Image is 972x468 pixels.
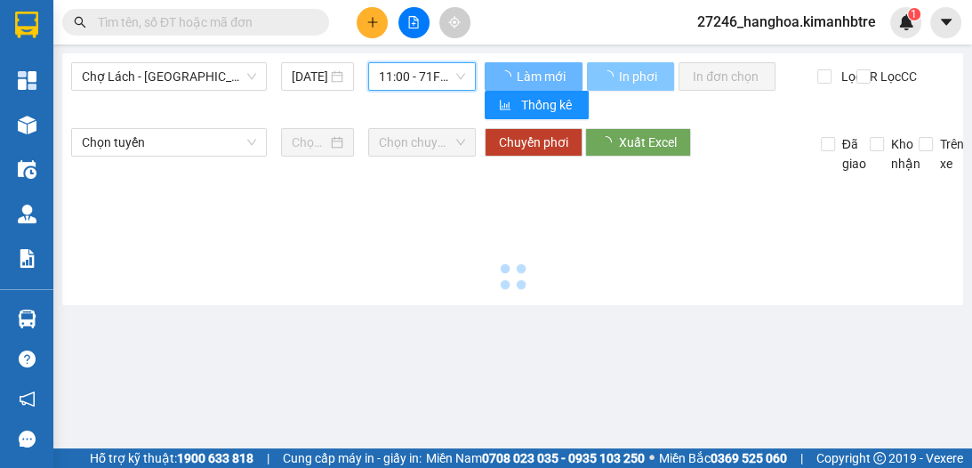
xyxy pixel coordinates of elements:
span: notification [19,391,36,407]
strong: 0369 525 060 [711,451,787,465]
button: In đơn chọn [679,62,775,91]
span: 27246_hanghoa.kimanhbtre [683,11,890,33]
span: Chọn tuyến [82,129,256,156]
span: Miền Bắc [659,448,787,468]
input: Chọn ngày [292,133,327,152]
button: aim [439,7,470,38]
span: Làm mới [517,67,568,86]
span: Lọc CC [873,67,920,86]
strong: 1900 633 818 [177,451,253,465]
img: warehouse-icon [18,160,36,179]
span: loading [499,70,514,83]
span: Kho nhận [884,134,928,173]
span: Xuất Excel [619,133,677,152]
span: Hỗ trợ kỹ thuật: [90,448,253,468]
button: plus [357,7,388,38]
span: bar-chart [499,99,514,113]
img: dashboard-icon [18,71,36,90]
button: bar-chartThống kê [485,91,589,119]
img: logo-vxr [15,12,38,38]
span: search [74,16,86,28]
button: caret-down [930,7,961,38]
input: Tìm tên, số ĐT hoặc mã đơn [98,12,308,32]
img: warehouse-icon [18,310,36,328]
span: 11:00 - 71F-00.247 [379,63,465,90]
span: file-add [407,16,420,28]
span: loading [599,136,619,149]
span: loading [601,70,616,83]
img: warehouse-icon [18,205,36,223]
span: Thống kê [521,95,574,115]
span: 1 [911,8,917,20]
button: In phơi [587,62,674,91]
span: caret-down [938,14,954,30]
span: | [800,448,803,468]
span: Miền Nam [426,448,645,468]
span: | [267,448,269,468]
button: Chuyển phơi [485,128,582,157]
img: solution-icon [18,249,36,268]
span: question-circle [19,351,36,367]
span: Chọn chuyến [379,129,465,156]
span: Cung cấp máy in - giấy in: [283,448,422,468]
span: Trên xe [933,134,971,173]
sup: 1 [908,8,920,20]
span: aim [448,16,461,28]
span: Đã giao [835,134,873,173]
span: ⚪️ [649,455,655,462]
button: Xuất Excel [585,128,691,157]
input: 11/09/2025 [292,67,327,86]
span: Chợ Lách - Sài Gòn [82,63,256,90]
span: In phơi [619,67,660,86]
img: warehouse-icon [18,116,36,134]
strong: 0708 023 035 - 0935 103 250 [482,451,645,465]
span: message [19,431,36,448]
button: Làm mới [485,62,582,91]
button: file-add [398,7,430,38]
span: copyright [873,452,886,464]
span: Lọc CR [834,67,880,86]
span: plus [366,16,379,28]
img: icon-new-feature [898,14,914,30]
